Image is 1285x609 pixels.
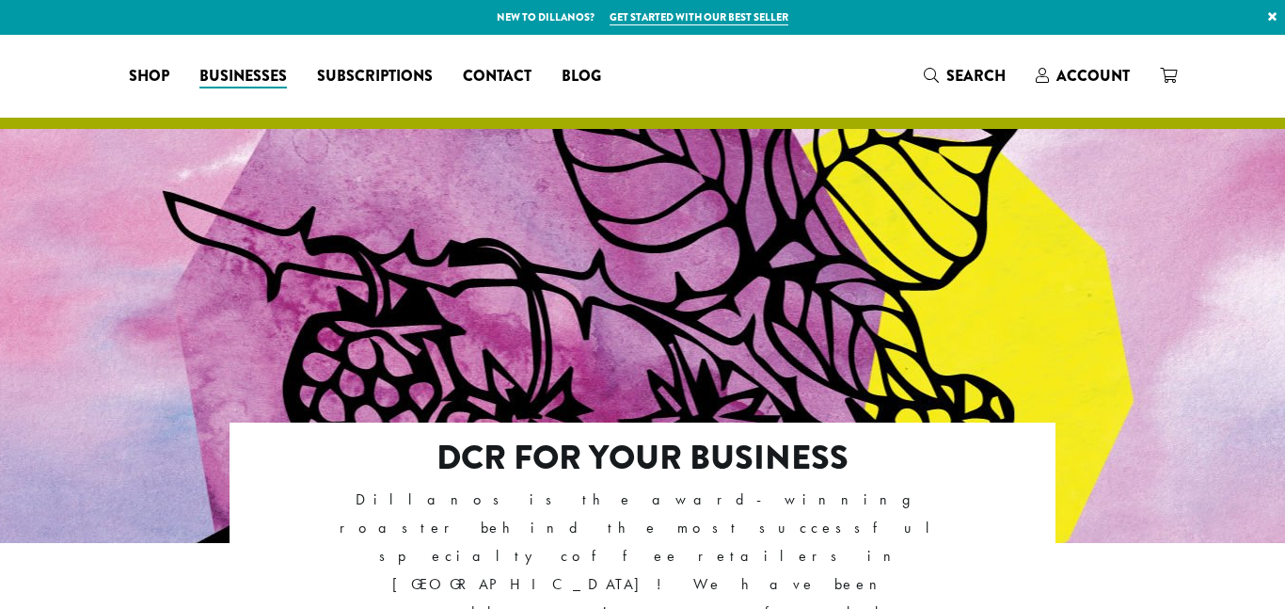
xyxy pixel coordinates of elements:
span: Account [1056,65,1130,87]
span: Search [946,65,1006,87]
a: Shop [114,61,184,91]
span: Blog [562,65,601,88]
a: Search [909,60,1021,91]
span: Businesses [199,65,287,88]
a: Get started with our best seller [610,9,788,25]
span: Shop [129,65,169,88]
span: Subscriptions [317,65,433,88]
h2: DCR FOR YOUR BUSINESS [311,438,975,478]
span: Contact [463,65,531,88]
